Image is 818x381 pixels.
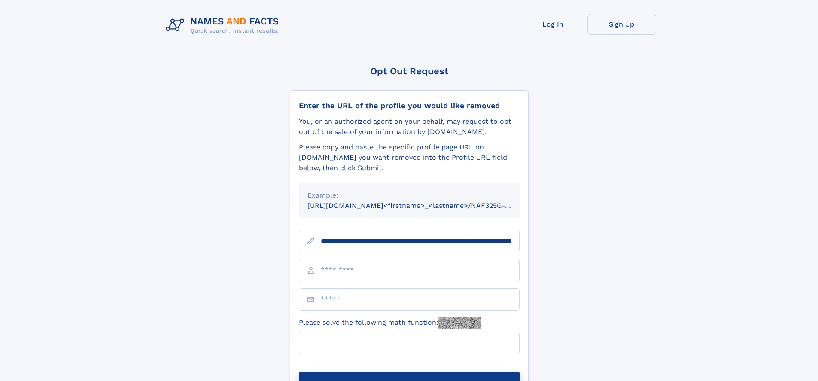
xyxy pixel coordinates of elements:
[307,201,536,210] small: [URL][DOMAIN_NAME]<firstname>_<lastname>/NAF325G-xxxxxxxx
[290,66,529,76] div: Opt Out Request
[299,142,520,173] div: Please copy and paste the specific profile page URL on [DOMAIN_NAME] you want removed into the Pr...
[162,14,286,37] img: Logo Names and Facts
[587,14,656,35] a: Sign Up
[299,317,481,329] label: Please solve the following math function:
[307,190,511,201] div: Example:
[519,14,587,35] a: Log In
[299,116,520,137] div: You, or an authorized agent on your behalf, may request to opt-out of the sale of your informatio...
[299,101,520,110] div: Enter the URL of the profile you would like removed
